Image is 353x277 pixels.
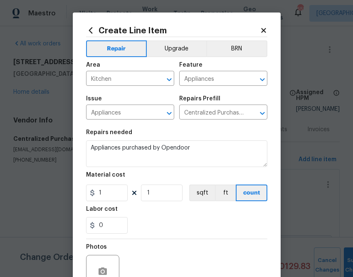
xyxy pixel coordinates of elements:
[86,130,132,135] h5: Repairs needed
[179,62,202,68] h5: Feature
[86,140,267,167] textarea: Appliances purchased by Opendoor
[86,96,102,102] h5: Issue
[86,26,260,35] h2: Create Line Item
[86,206,118,212] h5: Labor cost
[86,244,107,250] h5: Photos
[179,96,220,102] h5: Repairs Prefill
[206,40,267,57] button: BRN
[86,172,125,178] h5: Material cost
[86,62,100,68] h5: Area
[257,107,268,119] button: Open
[163,107,175,119] button: Open
[163,74,175,85] button: Open
[189,185,215,201] button: sqft
[86,40,147,57] button: Repair
[215,185,236,201] button: ft
[236,185,267,201] button: count
[257,74,268,85] button: Open
[147,40,206,57] button: Upgrade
